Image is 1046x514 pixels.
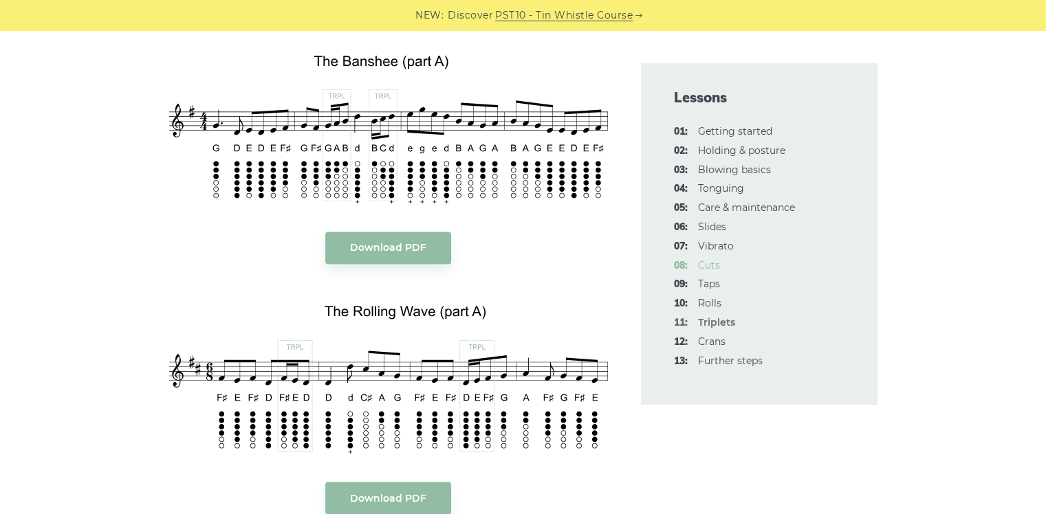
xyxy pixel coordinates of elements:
[698,316,735,328] strong: Triplets
[698,221,726,233] a: 06:Slides
[325,482,451,514] a: Download PDF
[325,232,451,264] a: Download PDF
[674,181,688,197] span: 04:
[698,297,721,309] a: 10:Rolls
[674,219,688,236] span: 06:
[169,292,608,454] img: Tin Whistle Triplets - The Rolling Wave
[698,201,795,214] a: 05:Care & maintenance
[674,162,688,179] span: 03:
[698,182,744,194] a: 04:Tonguing
[674,315,688,331] span: 11:
[674,143,688,159] span: 02:
[698,335,726,348] a: 12:Crans
[674,200,688,216] span: 05:
[674,88,845,107] span: Lessons
[674,276,688,293] span: 09:
[674,295,688,312] span: 10:
[698,259,720,271] a: 08:Cuts
[169,42,608,203] img: Tin Whistle Triplets - The Banshee
[674,238,688,255] span: 07:
[415,8,444,23] span: NEW:
[698,240,734,252] a: 07:Vibrato
[495,8,633,23] a: PST10 - Tin Whistle Course
[698,144,785,157] a: 02:Holding & posture
[674,124,688,140] span: 01:
[698,125,772,137] a: 01:Getting started
[674,334,688,350] span: 12:
[698,355,763,367] a: 13:Further steps
[448,8,493,23] span: Discover
[674,353,688,370] span: 13:
[698,164,771,176] a: 03:Blowing basics
[698,278,720,290] a: 09:Taps
[674,258,688,274] span: 08:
